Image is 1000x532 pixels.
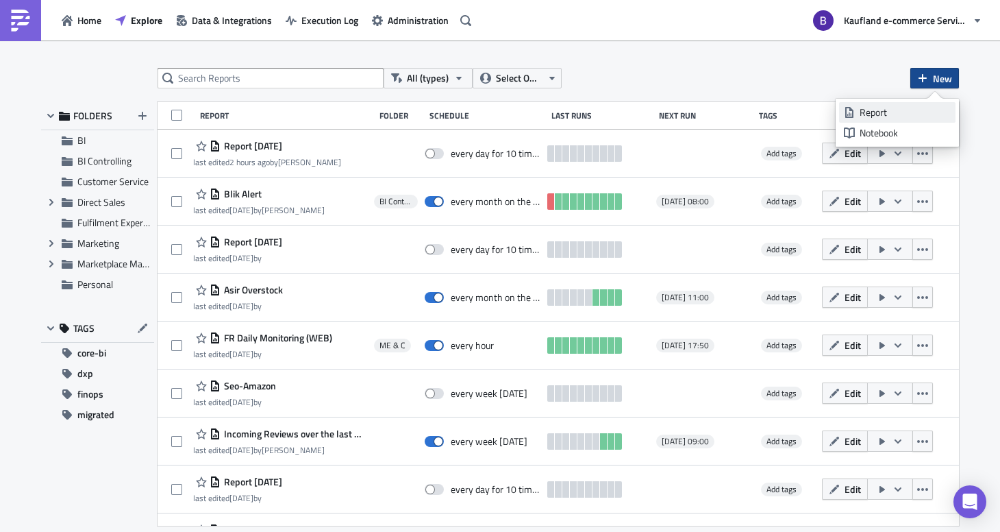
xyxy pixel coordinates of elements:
[365,10,455,31] button: Administration
[229,156,270,169] time: 2025-08-27T12:33:36Z
[844,13,967,27] span: Kaufland e-commerce Services GmbH & Co. KG
[229,492,253,505] time: 2025-08-11T14:21:27Z
[384,68,473,88] button: All (types)
[41,384,154,404] button: finops
[662,340,709,351] span: [DATE] 17:50
[77,236,119,250] span: Marketing
[766,483,797,496] span: Add tags
[822,239,868,260] button: Edit
[766,195,797,208] span: Add tags
[429,110,545,121] div: Schedule
[451,339,494,352] div: every hour
[812,9,835,32] img: Avatar
[388,13,449,27] span: Administration
[451,483,541,496] div: every day for 10 times
[451,195,541,208] div: every month on the 2nd
[845,338,861,352] span: Edit
[822,431,868,452] button: Edit
[761,387,802,400] span: Add tags
[845,146,861,160] span: Edit
[279,10,365,31] a: Execution Log
[761,339,802,352] span: Add tags
[407,71,449,86] span: All (types)
[77,215,164,230] span: Fulfilment Experience
[766,243,797,256] span: Add tags
[379,110,423,121] div: Folder
[229,204,253,217] time: 2025-08-21T12:38:51Z
[822,287,868,308] button: Edit
[221,380,276,392] span: Seo-Amazon
[221,140,282,152] span: Report 2025-08-27
[108,10,169,31] a: Explore
[379,196,412,207] span: BI Controlling
[169,10,279,31] button: Data & Integrations
[761,291,802,304] span: Add tags
[953,485,986,518] div: Open Intercom Messenger
[77,256,184,271] span: Marketplace Management
[761,195,802,208] span: Add tags
[229,444,253,457] time: 2025-08-12T08:40:34Z
[822,383,868,404] button: Edit
[200,110,373,121] div: Report
[77,174,149,189] span: Customer Service
[761,483,802,496] span: Add tags
[662,436,709,447] span: [DATE] 09:00
[933,71,952,86] span: New
[158,68,384,88] input: Search Reports
[193,205,325,215] div: last edited by [PERSON_NAME]
[229,252,253,265] time: 2025-08-21T08:13:05Z
[473,68,562,88] button: Select Owner
[659,110,753,121] div: Next Run
[193,253,282,263] div: last edited by
[845,386,861,400] span: Edit
[229,300,253,313] time: 2025-08-20T11:38:11Z
[761,243,802,256] span: Add tags
[73,110,112,122] span: FOLDERS
[193,157,341,167] div: last edited by [PERSON_NAME]
[55,10,108,31] button: Home
[77,384,103,404] span: finops
[822,191,868,212] button: Edit
[379,340,405,351] span: ME & C
[41,363,154,384] button: dxp
[845,434,861,448] span: Edit
[193,397,276,407] div: last edited by
[193,493,282,503] div: last edited by
[822,335,868,356] button: Edit
[845,242,861,256] span: Edit
[77,404,114,425] span: migrated
[451,387,527,400] div: every week on Wednesday
[451,435,527,448] div: every week on Monday
[496,71,542,86] span: Select Owner
[41,404,154,425] button: migrated
[451,147,541,160] div: every day for 10 times
[77,13,101,27] span: Home
[77,343,106,363] span: core-bi
[845,194,861,208] span: Edit
[193,349,332,359] div: last edited by
[662,292,709,303] span: [DATE] 11:00
[766,291,797,304] span: Add tags
[662,196,709,207] span: [DATE] 08:00
[761,147,802,160] span: Add tags
[451,291,541,304] div: every month on the 1st
[229,348,253,361] time: 2025-08-15T10:10:51Z
[193,301,283,311] div: last edited by
[221,284,283,296] span: Asir Overstock
[77,277,113,291] span: Personal
[551,110,652,121] div: Last Runs
[77,133,86,147] span: BI
[41,343,154,363] button: core-bi
[845,290,861,304] span: Edit
[221,428,367,440] span: Incoming Reviews over the last week
[193,445,367,455] div: last edited by [PERSON_NAME]
[766,435,797,448] span: Add tags
[910,68,959,88] button: New
[192,13,272,27] span: Data & Integrations
[301,13,358,27] span: Execution Log
[822,143,868,164] button: Edit
[845,482,861,496] span: Edit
